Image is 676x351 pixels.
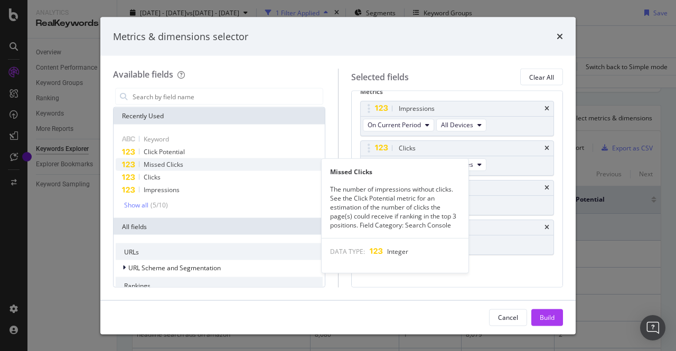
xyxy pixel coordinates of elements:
button: Clear All [520,69,563,86]
div: Selected fields [351,71,409,83]
button: On Current Period [363,118,434,131]
div: Recently Used [114,108,325,125]
div: Metrics & dimensions selector [113,30,248,43]
div: times [544,224,549,230]
div: Clear All [529,72,554,81]
div: Rankings [116,277,323,294]
span: URL Scheme and Segmentation [128,263,221,272]
div: times [544,145,549,151]
input: Search by field name [132,89,323,105]
div: Open Intercom Messenger [640,315,665,340]
button: Build [531,309,563,326]
div: All fields [114,218,325,235]
div: Missed Clicks [322,167,468,176]
div: Show all [124,201,148,208]
button: Cancel [489,309,527,326]
span: Impressions [144,185,180,194]
div: times [557,30,563,43]
span: On Current Period [368,120,421,129]
div: Impressions [399,103,435,113]
div: Available fields [113,69,173,80]
div: ( 5 / 10 ) [148,201,168,210]
span: Click Potential [144,147,185,156]
span: Integer [387,247,408,256]
div: ImpressionstimesOn Current PeriodAll Devices [360,100,555,136]
span: Keyword [144,135,169,144]
div: times [544,184,549,191]
div: ClickstimesOn Current PeriodAll Devices [360,140,555,175]
div: modal [100,17,576,334]
span: DATA TYPE: [330,247,365,256]
div: times [544,105,549,111]
div: Build [540,312,555,321]
div: URLs [116,243,323,260]
div: Cancel [498,312,518,321]
div: Metrics [360,87,555,100]
button: All Devices [436,118,486,131]
div: The number of impressions without clicks. See the Click Potential metric for an estimation of the... [322,184,468,230]
span: Clicks [144,173,161,182]
span: Missed Clicks [144,160,183,169]
div: Clicks [399,143,416,153]
span: All Devices [441,120,473,129]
